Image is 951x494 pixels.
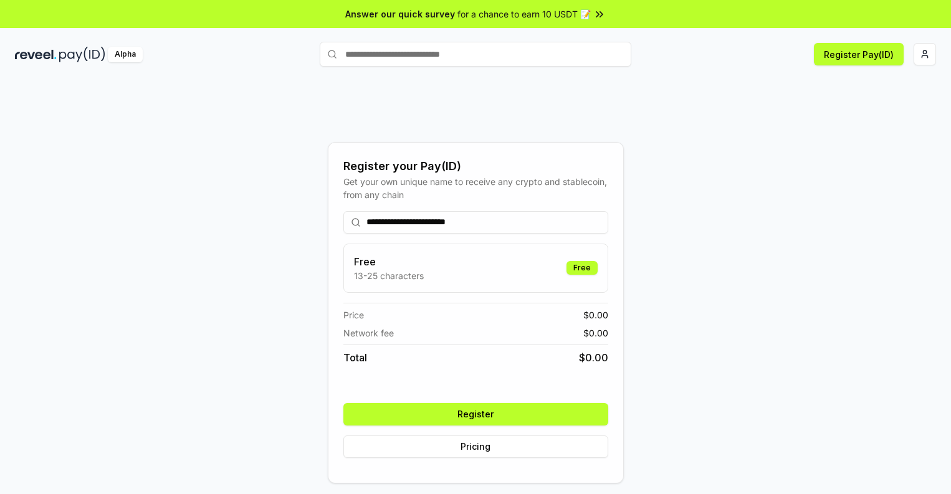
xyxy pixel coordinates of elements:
[457,7,591,21] span: for a chance to earn 10 USDT 📝
[343,326,394,340] span: Network fee
[15,47,57,62] img: reveel_dark
[108,47,143,62] div: Alpha
[343,308,364,321] span: Price
[566,261,598,275] div: Free
[59,47,105,62] img: pay_id
[343,175,608,201] div: Get your own unique name to receive any crypto and stablecoin, from any chain
[343,403,608,425] button: Register
[343,158,608,175] div: Register your Pay(ID)
[583,308,608,321] span: $ 0.00
[579,350,608,365] span: $ 0.00
[583,326,608,340] span: $ 0.00
[343,435,608,458] button: Pricing
[814,43,904,65] button: Register Pay(ID)
[345,7,455,21] span: Answer our quick survey
[343,350,367,365] span: Total
[354,254,424,269] h3: Free
[354,269,424,282] p: 13-25 characters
